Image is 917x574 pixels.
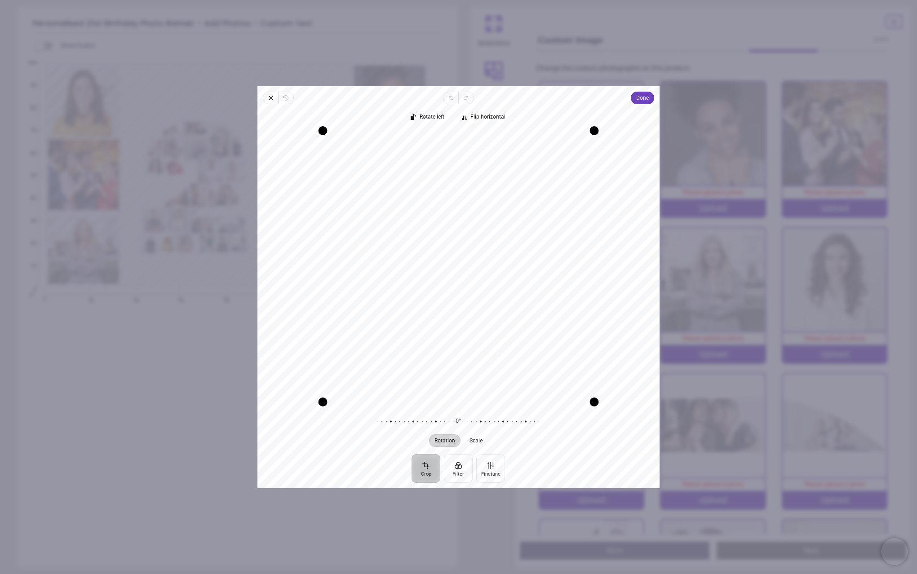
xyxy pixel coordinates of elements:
button: Filter [444,454,473,482]
div: Drag edge b [323,397,594,406]
span: Custom Image [538,33,874,46]
div: Upload [783,199,886,217]
div: Upload [783,345,886,363]
span: cm [28,290,36,298]
div: Drag corner br [590,397,599,406]
div: Drag corner bl [319,397,328,406]
span: Please upload a photo [682,335,744,342]
div: Upload [661,491,765,509]
div: Drag edge r [590,131,599,402]
button: Crop [412,454,441,482]
span: Scale [470,437,483,443]
span: 50 [19,172,36,180]
button: Rotate left [406,111,450,124]
button: Rotation [429,434,461,446]
button: Back [520,542,709,560]
span: Please upload a photo [804,189,866,196]
span: 0 [19,285,36,293]
span: 80 [221,296,227,301]
div: Drag corner tr [590,126,599,135]
button: Scale [464,434,488,446]
button: Finetune [477,454,505,482]
div: Upload [783,491,886,509]
span: Please upload a photo [682,189,744,196]
div: Show Rulers [40,40,457,51]
span: Dimensions [478,35,510,48]
span: Done [636,93,649,103]
span: Flip horizontal [470,114,505,120]
iframe: Brevo live chat [881,538,908,565]
span: 100 [19,59,36,67]
button: Flip horizontal [457,111,511,124]
button: Materials [471,54,516,101]
div: Upload [540,491,643,509]
span: Rotation [434,437,455,443]
div: Upload [661,199,765,217]
span: 90 [19,82,36,89]
span: Please upload a photo [804,481,866,488]
div: Drag edge t [323,126,594,135]
span: 30 [19,217,36,225]
div: Upload [661,345,765,363]
span: 4 of 5 [874,36,888,44]
span: 40 [19,194,36,202]
span: 40 [131,296,137,301]
span: Please upload a photo [682,481,744,488]
span: 60 [176,296,182,301]
span: 20 [86,296,92,301]
span: 60 [19,150,36,157]
div: Drag edge l [319,131,328,402]
h5: Personalised 21st Birthday Photo Banner - Add Photos - Custom Text [33,14,443,33]
span: Materials [481,82,507,95]
span: 10 [19,262,36,270]
span: 0 [40,296,46,301]
span: Please upload a photo [804,335,866,342]
div: Drag corner tl [319,126,328,135]
span: 70 [19,127,36,134]
p: Change the custom photographs on this product. [536,63,895,73]
button: Next [717,542,906,560]
span: 20 [19,240,36,247]
button: Done [631,92,654,104]
span: 80 [19,104,36,112]
span: Rotate left [420,114,444,120]
button: Dimensions [471,7,516,54]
